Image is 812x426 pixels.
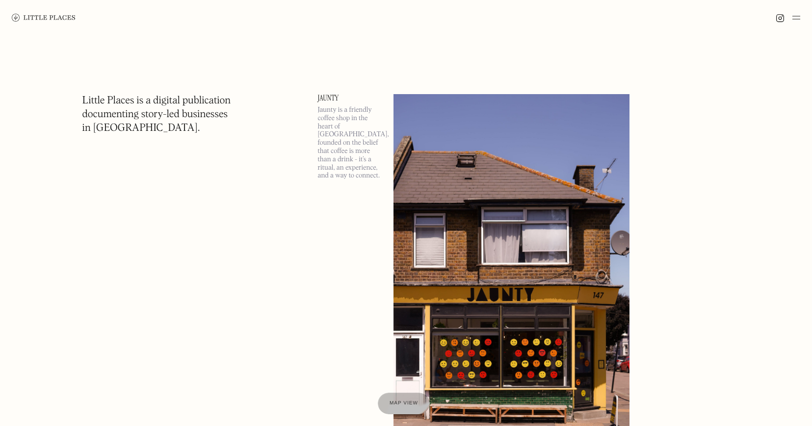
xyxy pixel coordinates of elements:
[318,94,382,102] a: Jaunty
[390,401,418,406] span: Map view
[318,106,382,180] p: Jaunty is a friendly coffee shop in the heart of [GEOGRAPHIC_DATA], founded on the belief that co...
[82,94,231,135] h1: Little Places is a digital publication documenting story-led businesses in [GEOGRAPHIC_DATA].
[378,393,430,414] a: Map view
